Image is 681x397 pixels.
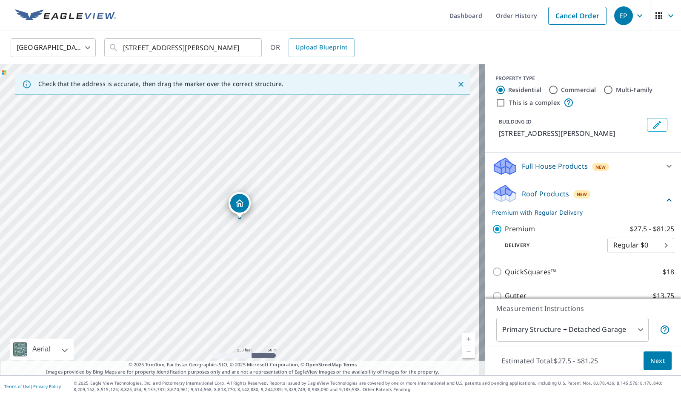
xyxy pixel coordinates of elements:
[505,291,526,301] p: Gutter
[10,339,74,360] div: Aerial
[505,224,535,234] p: Premium
[495,351,605,370] p: Estimated Total: $27.5 - $81.25
[343,361,357,368] a: Terms
[462,333,475,345] a: Current Level 17, Zoom In
[509,98,560,107] label: This is a complex
[561,86,596,94] label: Commercial
[229,192,251,219] div: Dropped pin, building 1, Residential property, 19 Howard Ave Fond Du Lac, WI 54935
[577,191,587,198] span: New
[15,9,116,22] img: EV Logo
[607,233,674,257] div: Regular $0
[663,267,674,277] p: $18
[129,361,357,368] span: © 2025 TomTom, Earthstar Geographics SIO, © 2025 Microsoft Corporation, ©
[614,6,633,25] div: EP
[270,38,355,57] div: OR
[505,267,556,277] p: QuickSquares™
[616,86,653,94] label: Multi-Family
[522,189,569,199] p: Roof Products
[492,156,674,176] div: Full House ProductsNew
[306,361,341,368] a: OpenStreetMap
[508,86,541,94] label: Residential
[30,339,53,360] div: Aerial
[11,36,96,60] div: [GEOGRAPHIC_DATA]
[653,291,674,301] p: $13.75
[499,118,532,125] p: BUILDING ID
[647,118,667,132] button: Edit building 1
[33,383,61,389] a: Privacy Policy
[595,164,606,170] span: New
[492,208,664,217] p: Premium with Regular Delivery
[74,380,677,393] p: © 2025 Eagle View Technologies, Inc. and Pictometry International Corp. All Rights Reserved. Repo...
[289,38,354,57] a: Upload Blueprint
[38,80,283,88] p: Check that the address is accurate, then drag the marker over the correct structure.
[495,75,671,82] div: PROPERTY TYPE
[496,318,649,342] div: Primary Structure + Detached Garage
[295,42,347,53] span: Upload Blueprint
[644,351,672,371] button: Next
[496,303,670,314] p: Measurement Instructions
[455,79,466,90] button: Close
[548,7,607,25] a: Cancel Order
[499,128,644,138] p: [STREET_ADDRESS][PERSON_NAME]
[4,384,61,389] p: |
[462,345,475,358] a: Current Level 17, Zoom Out
[522,161,588,171] p: Full House Products
[4,383,31,389] a: Terms of Use
[660,325,670,335] span: Your report will include the primary structure and a detached garage if one exists.
[630,224,674,234] p: $27.5 - $81.25
[492,184,674,217] div: Roof ProductsNewPremium with Regular Delivery
[650,356,665,366] span: Next
[123,36,244,60] input: Search by address or latitude-longitude
[492,242,607,249] p: Delivery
